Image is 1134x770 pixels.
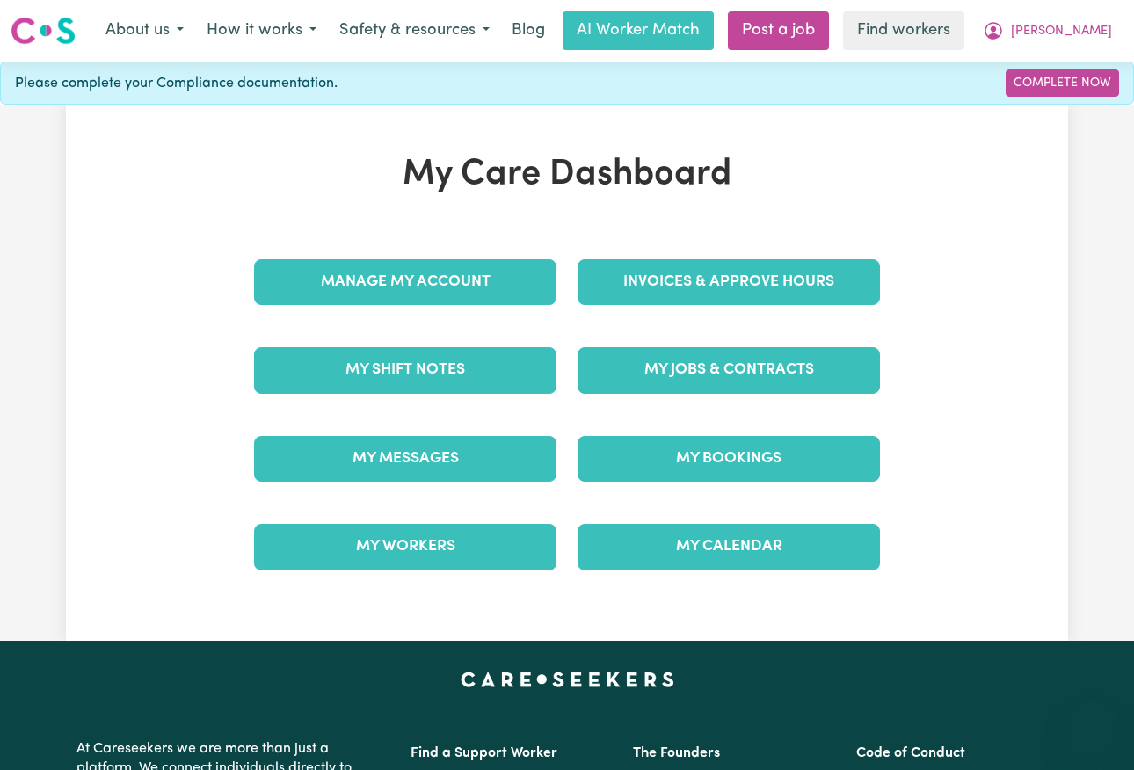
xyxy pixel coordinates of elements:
[328,12,501,49] button: Safety & resources
[1011,22,1112,41] span: [PERSON_NAME]
[578,259,880,305] a: Invoices & Approve Hours
[728,11,829,50] a: Post a job
[856,746,965,760] a: Code of Conduct
[971,12,1123,49] button: My Account
[633,746,720,760] a: The Founders
[501,11,556,50] a: Blog
[578,524,880,570] a: My Calendar
[244,154,890,196] h1: My Care Dashboard
[578,347,880,393] a: My Jobs & Contracts
[461,672,674,686] a: Careseekers home page
[1006,69,1119,97] a: Complete Now
[843,11,964,50] a: Find workers
[563,11,714,50] a: AI Worker Match
[578,436,880,482] a: My Bookings
[195,12,328,49] button: How it works
[15,73,338,94] span: Please complete your Compliance documentation.
[254,347,556,393] a: My Shift Notes
[411,746,557,760] a: Find a Support Worker
[254,259,556,305] a: Manage My Account
[11,11,76,51] a: Careseekers logo
[11,15,76,47] img: Careseekers logo
[1064,700,1120,756] iframe: Button to launch messaging window
[254,524,556,570] a: My Workers
[94,12,195,49] button: About us
[254,436,556,482] a: My Messages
